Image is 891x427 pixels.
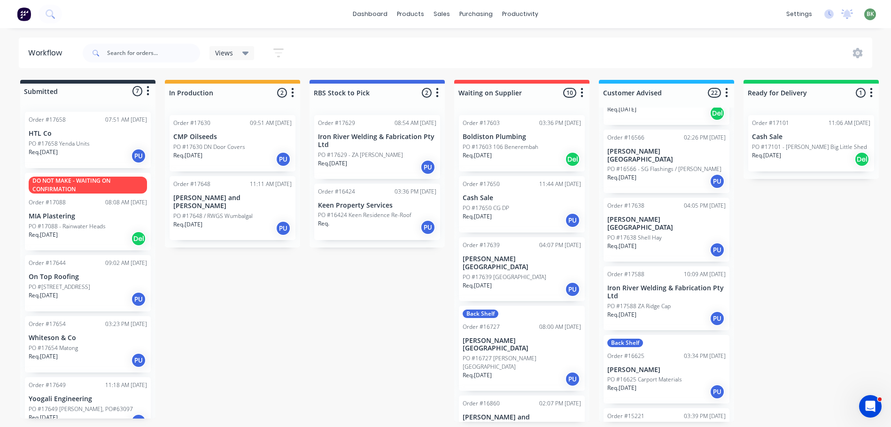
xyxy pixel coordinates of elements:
[173,180,210,188] div: Order #17648
[29,177,147,194] div: DO NOT MAKE - WAITING ON CONFIRMATION
[276,152,291,167] div: PU
[25,173,151,250] div: DO NOT MAKE - WAITING ON CONFIRMATIONOrder #1708808:08 AM [DATE]MIA PlasteringPO #17088 - Rainwat...
[463,255,581,271] p: [PERSON_NAME][GEOGRAPHIC_DATA]
[131,353,146,368] div: PU
[867,10,874,18] span: BK
[29,352,58,361] p: Req. [DATE]
[463,273,546,281] p: PO #17639 [GEOGRAPHIC_DATA]
[684,133,726,142] div: 02:26 PM [DATE]
[607,366,726,374] p: [PERSON_NAME]
[429,7,455,21] div: sales
[539,399,581,408] div: 02:07 PM [DATE]
[105,116,147,124] div: 07:51 AM [DATE]
[710,384,725,399] div: PU
[318,159,347,168] p: Req. [DATE]
[565,152,580,167] div: Del
[107,44,200,62] input: Search for orders...
[250,180,292,188] div: 11:11 AM [DATE]
[131,292,146,307] div: PU
[463,212,492,221] p: Req. [DATE]
[539,323,581,331] div: 08:00 AM [DATE]
[395,187,436,196] div: 03:36 PM [DATE]
[29,320,66,328] div: Order #17654
[173,220,202,229] p: Req. [DATE]
[607,352,644,360] div: Order #16625
[29,140,90,148] p: PO #17658 Yenda Units
[854,152,869,167] div: Del
[565,372,580,387] div: PU
[318,119,355,127] div: Order #17629
[348,7,392,21] a: dashboard
[29,413,58,422] p: Req. [DATE]
[29,231,58,239] p: Req. [DATE]
[314,184,440,240] div: Order #1642403:36 PM [DATE]Keen Property ServicesPO #16424 Keen Residence Re-RoofReq.PU
[684,412,726,420] div: 03:39 PM [DATE]
[28,47,67,59] div: Workflow
[29,222,106,231] p: PO #17088 - Rainwater Heads
[463,281,492,290] p: Req. [DATE]
[607,311,636,319] p: Req. [DATE]
[607,384,636,392] p: Req. [DATE]
[463,194,581,202] p: Cash Sale
[859,395,882,418] iframe: Intercom live chat
[29,116,66,124] div: Order #17658
[539,241,581,249] div: 04:07 PM [DATE]
[752,119,789,127] div: Order #17101
[25,255,151,311] div: Order #1764409:02 AM [DATE]On Top RoofingPO #[STREET_ADDRESS]Req.[DATE]PU
[752,133,870,141] p: Cash Sale
[455,7,497,21] div: purchasing
[29,148,58,156] p: Req. [DATE]
[748,115,874,171] div: Order #1710111:06 AM [DATE]Cash SalePO #17101 - [PERSON_NAME] Big Little ShedReq.[DATE]Del
[29,259,66,267] div: Order #17644
[105,198,147,207] div: 08:08 AM [DATE]
[463,323,500,331] div: Order #16727
[565,213,580,228] div: PU
[604,198,729,262] div: Order #1763804:05 PM [DATE][PERSON_NAME][GEOGRAPHIC_DATA]PO #17638 Shell HayReq.[DATE]PU
[395,119,436,127] div: 08:54 AM [DATE]
[752,143,867,151] p: PO #17101 - [PERSON_NAME] Big Little Shed
[463,143,538,151] p: PO #17603 106 Benerembah
[607,242,636,250] p: Req. [DATE]
[276,221,291,236] div: PU
[250,119,292,127] div: 09:51 AM [DATE]
[604,266,729,330] div: Order #1758810:09 AM [DATE]Iron River Welding & Fabrication Pty LtdPO #17588 ZA Ridge CapReq.[DAT...
[463,371,492,380] p: Req. [DATE]
[607,284,726,300] p: Iron River Welding & Fabrication Pty Ltd
[710,106,725,121] div: Del
[782,7,817,21] div: settings
[604,335,729,404] div: Back ShelfOrder #1662503:34 PM [DATE][PERSON_NAME]PO #16625 Carport MaterialsReq.[DATE]PU
[463,133,581,141] p: Boldiston Plumbing
[318,211,411,219] p: PO #16424 Keen Residence Re-Roof
[105,381,147,389] div: 11:18 AM [DATE]
[318,151,403,159] p: PO #17629 - ZA [PERSON_NAME]
[318,219,329,228] p: Req.
[497,7,543,21] div: productivity
[607,375,682,384] p: PO #16625 Carport Materials
[131,148,146,163] div: PU
[29,405,133,413] p: PO #17649 [PERSON_NAME], PO#63097
[607,302,671,311] p: PO #17588 ZA Ridge Cap
[173,133,292,141] p: CMP Oilseeds
[173,212,253,220] p: PO #17648 / RWGS Wumbalgal
[131,231,146,246] div: Del
[173,143,245,151] p: PO #17630 DN Door Covers
[565,282,580,297] div: PU
[29,273,147,281] p: On Top Roofing
[604,130,729,194] div: Order #1656602:26 PM [DATE][PERSON_NAME][GEOGRAPHIC_DATA]PO #16566 - SG Flashings / [PERSON_NAME]...
[459,115,585,171] div: Order #1760303:36 PM [DATE]Boldiston PlumbingPO #17603 106 BenerembahReq.[DATE]Del
[607,233,662,242] p: PO #17638 Shell Hay
[607,133,644,142] div: Order #16566
[392,7,429,21] div: products
[463,241,500,249] div: Order #17639
[684,270,726,279] div: 10:09 AM [DATE]
[463,399,500,408] div: Order #16860
[463,204,509,212] p: PO #17650 CG DP
[463,119,500,127] div: Order #17603
[710,242,725,257] div: PU
[29,334,147,342] p: Whiteson & Co
[29,283,90,291] p: PO #[STREET_ADDRESS]
[463,337,581,353] p: [PERSON_NAME][GEOGRAPHIC_DATA]
[607,148,726,163] p: [PERSON_NAME][GEOGRAPHIC_DATA]
[105,259,147,267] div: 09:02 AM [DATE]
[25,316,151,373] div: Order #1765403:23 PM [DATE]Whiteson & CoPO #17654 MatongReq.[DATE]PU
